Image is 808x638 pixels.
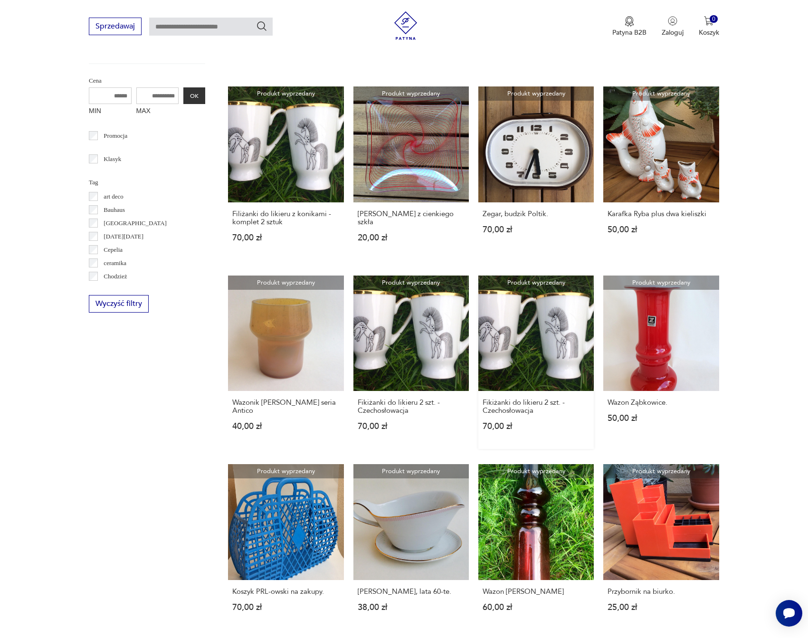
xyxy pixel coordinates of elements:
p: Klasyk [104,154,121,164]
h3: Koszyk PRL-owski na zakupy. [232,588,339,596]
p: Tag [89,177,205,188]
h3: Karafka Ryba plus dwa kieliszki [608,210,714,218]
button: Wyczyść filtry [89,295,149,313]
label: MIN [89,104,132,119]
p: 70,00 zł [232,603,339,611]
img: Patyna - sklep z meblami i dekoracjami vintage [391,11,420,40]
p: 60,00 zł [483,603,589,611]
button: Sprzedawaj [89,18,142,35]
img: Ikona koszyka [704,16,713,26]
a: Produkt wyprzedanyKarafka Ryba plus dwa kieliszkiKarafka Ryba plus dwa kieliszki50,00 zł [603,86,719,260]
label: MAX [136,104,179,119]
p: Ćmielów [104,285,126,295]
p: art deco [104,191,124,202]
p: [GEOGRAPHIC_DATA] [104,218,167,229]
h3: Przybornik na biurko. [608,588,714,596]
a: Produkt wyprzedanySosjerka Karolina, lata 60-te.[PERSON_NAME], lata 60-te.38,00 zł [353,464,469,629]
img: Ikonka użytkownika [668,16,677,26]
a: Produkt wyprzedanyTalerzyki z cienkiego szkła[PERSON_NAME] z cienkiego szkła20,00 zł [353,86,469,260]
a: Produkt wyprzedanyKoszyk PRL-owski na zakupy.Koszyk PRL-owski na zakupy.70,00 zł [228,464,343,629]
a: Produkt wyprzedanyZegar, budzik Poltik.Zegar, budzik Poltik.70,00 zł [478,86,594,260]
p: 50,00 zł [608,226,714,234]
h3: Fikiżanki do likieru 2 szt. -Czechosłowacja [483,399,589,415]
h3: Zegar, budzik Poltik. [483,210,589,218]
h3: [PERSON_NAME] z cienkiego szkła [358,210,465,226]
p: 70,00 zł [483,226,589,234]
div: 0 [710,15,718,23]
a: Produkt wyprzedanyFikiżanki do likieru 2 szt. -CzechosłowacjaFikiżanki do likieru 2 szt. -Czechos... [478,276,594,449]
button: Zaloguj [662,16,684,37]
h3: Fikiżanki do likieru 2 szt. -Czechosłowacja [358,399,465,415]
h3: Wazon Ząbkowice. [608,399,714,407]
p: Patyna B2B [612,28,646,37]
p: Cepelia [104,245,123,255]
button: Szukaj [256,20,267,32]
a: Ikona medaluPatyna B2B [612,16,646,37]
a: Produkt wyprzedanyFiliżanki do likieru z konikami - komplet 2 sztukFiliżanki do likieru z konikam... [228,86,343,260]
p: 70,00 zł [358,422,465,430]
button: OK [183,87,205,104]
button: 0Koszyk [699,16,719,37]
p: 50,00 zł [608,414,714,422]
p: 38,00 zł [358,603,465,611]
h3: Wazon [PERSON_NAME] [483,588,589,596]
p: 25,00 zł [608,603,714,611]
p: 70,00 zł [232,234,339,242]
p: [DATE][DATE] [104,231,143,242]
a: Produkt wyprzedanyWazonik Z. Horbowy seria AnticoWazonik [PERSON_NAME] seria Antico40,00 zł [228,276,343,449]
p: 70,00 zł [483,422,589,430]
p: Cena [89,76,205,86]
p: ceramika [104,258,126,268]
p: Chodzież [104,271,127,282]
iframe: Smartsupp widget button [776,600,802,627]
h3: Filiżanki do likieru z konikami - komplet 2 sztuk [232,210,339,226]
p: 20,00 zł [358,234,465,242]
a: Sprzedawaj [89,24,142,30]
img: Ikona medalu [625,16,634,27]
button: Patyna B2B [612,16,646,37]
h3: [PERSON_NAME], lata 60-te. [358,588,465,596]
h3: Wazonik [PERSON_NAME] seria Antico [232,399,339,415]
a: Produkt wyprzedanyWazon Ząbkowice.Wazon Ząbkowice.50,00 zł [603,276,719,449]
p: Koszyk [699,28,719,37]
p: Promocja [104,131,127,141]
p: 40,00 zł [232,422,339,430]
a: Produkt wyprzedanyWazon Zbigniewa HorbowegoWazon [PERSON_NAME]60,00 zł [478,464,594,629]
a: Produkt wyprzedanyPrzybornik na biurko.Przybornik na biurko.25,00 zł [603,464,719,629]
p: Zaloguj [662,28,684,37]
a: Produkt wyprzedanyFikiżanki do likieru 2 szt. -CzechosłowacjaFikiżanki do likieru 2 szt. -Czechos... [353,276,469,449]
p: Bauhaus [104,205,125,215]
